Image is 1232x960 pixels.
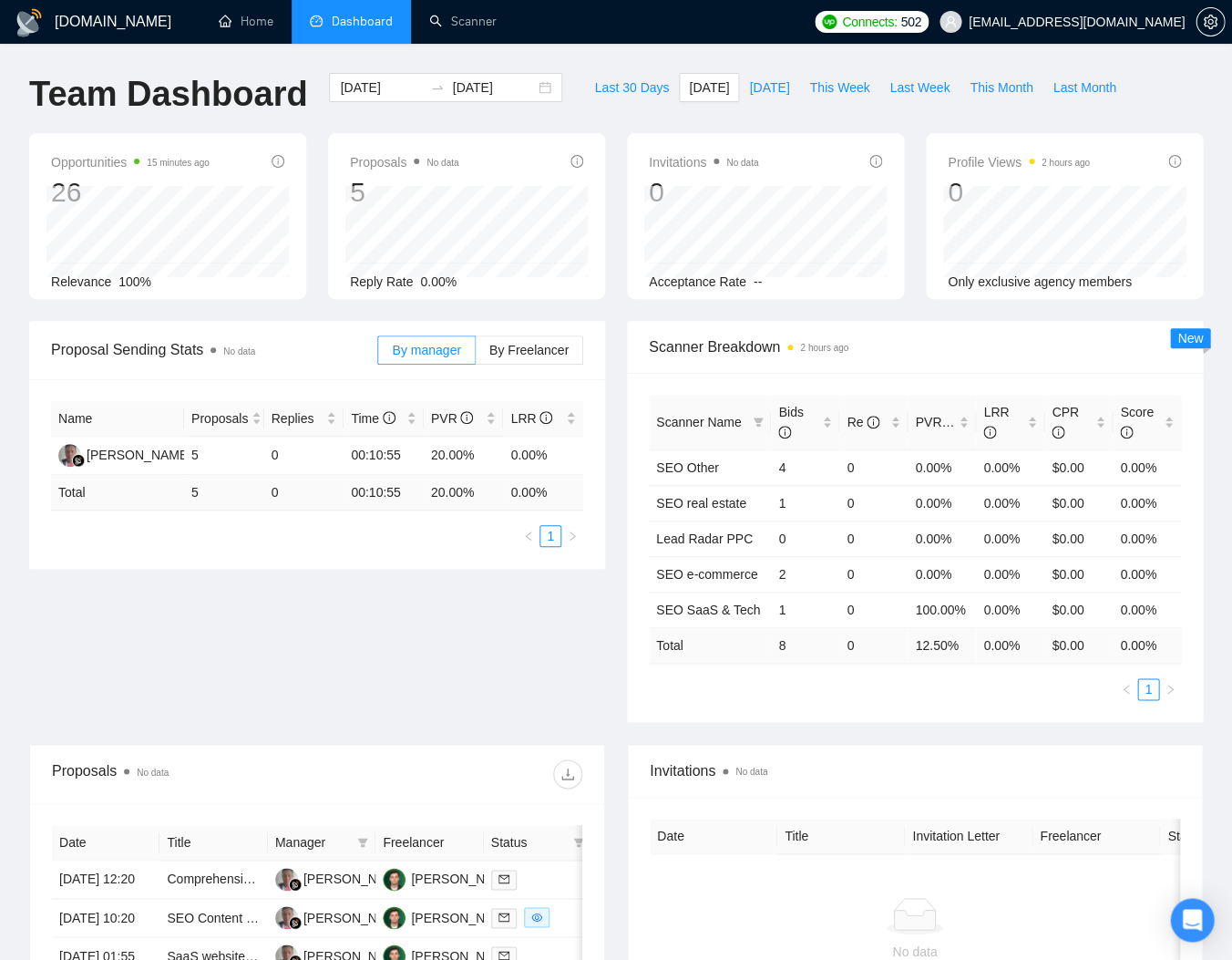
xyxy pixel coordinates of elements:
span: Last Week [889,77,950,98]
td: 0 [839,521,908,556]
td: 0.00% [1113,556,1181,592]
span: left [1121,684,1132,695]
a: SEO Content Specialist [167,910,300,924]
li: Next Page [561,525,583,547]
th: Manager [268,825,375,861]
span: LRR [983,405,1009,439]
span: filter [354,829,372,856]
li: Previous Page [1115,678,1137,700]
span: download [554,767,581,781]
img: WW [275,906,298,929]
th: Date [52,825,159,861]
td: 0 [771,521,839,556]
span: No data [726,158,758,168]
span: Invitations [650,759,1180,782]
td: 0.00% [1113,485,1181,521]
td: 0.00 % [503,475,583,511]
td: 20.00% [424,437,504,475]
span: setting [1196,15,1224,29]
a: SEO SaaS & Tech [656,603,760,617]
a: WW[PERSON_NAME] [58,447,191,461]
span: New [1177,331,1203,346]
span: Opportunities [51,151,210,173]
span: info-circle [272,155,284,168]
span: No data [426,158,458,168]
time: 2 hours ago [1042,158,1090,168]
input: Start date [340,77,423,98]
div: [PERSON_NAME] [87,445,191,465]
span: PVR [431,411,474,426]
span: info-circle [1120,426,1133,439]
span: Last 30 Days [594,77,669,98]
span: Proposals [350,151,458,173]
button: download [553,759,582,789]
span: Replies [272,408,323,428]
span: Last Month [1052,77,1115,98]
div: 0 [649,175,758,210]
span: Invitations [649,151,758,173]
a: Comprehensive SEO Audit [167,872,319,886]
th: Replies [264,401,344,437]
td: 0.00% [908,449,976,485]
th: Title [777,819,905,854]
img: logo [15,8,44,37]
span: mail [498,873,509,884]
div: [PERSON_NAME] [411,907,516,927]
img: gigradar-bm.png [72,454,85,467]
span: Re [847,415,879,429]
td: Comprehensive SEO Audit [159,861,267,899]
img: gigradar-bm.png [289,878,302,891]
time: 15 minutes ago [147,158,209,168]
th: Title [159,825,267,861]
td: 100.00% [908,592,976,627]
img: WW [58,444,81,467]
button: right [561,525,583,547]
button: Last Month [1042,73,1125,102]
td: 0.00% [976,521,1044,556]
span: Relevance [51,274,111,289]
span: right [567,531,578,542]
td: 0.00 % [976,627,1044,663]
span: eye [531,912,542,923]
span: No data [735,767,767,777]
span: -- [754,274,762,289]
span: info-circle [983,426,996,439]
span: Status [491,832,566,852]
span: 502 [900,12,920,32]
span: swap-right [430,80,445,95]
button: [DATE] [679,73,739,102]
div: Open Intercom Messenger [1170,898,1214,942]
th: Proposals [184,401,264,437]
a: searchScanner [429,14,497,29]
span: Only exclusive agency members [948,274,1132,289]
button: Last Week [879,73,960,102]
td: 0.00% [908,556,976,592]
span: Bids [778,405,803,439]
span: Time [351,411,395,426]
a: MS[PERSON_NAME] [383,909,516,924]
td: 0 [264,475,344,511]
span: info-circle [1168,155,1181,168]
td: SEO Content Specialist [159,899,267,937]
span: [DATE] [689,77,729,98]
td: $0.00 [1044,592,1113,627]
button: [DATE] [739,73,799,102]
span: filter [570,829,588,856]
a: 1 [1138,679,1158,699]
a: WW[PERSON_NAME] [275,871,408,885]
span: Scanner Name [656,415,741,429]
a: setting [1196,15,1225,29]
span: filter [357,837,368,848]
span: Profile Views [948,151,1090,173]
td: 8 [771,627,839,663]
span: Reply Rate [350,274,413,289]
td: 1 [771,592,839,627]
td: 5 [184,475,264,511]
td: $0.00 [1044,449,1113,485]
span: Proposals [191,408,248,428]
a: SEO Other [656,460,718,475]
td: 0.00% [1113,521,1181,556]
td: 5 [184,437,264,475]
button: left [518,525,539,547]
a: Lead Radar PPC [656,532,753,546]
